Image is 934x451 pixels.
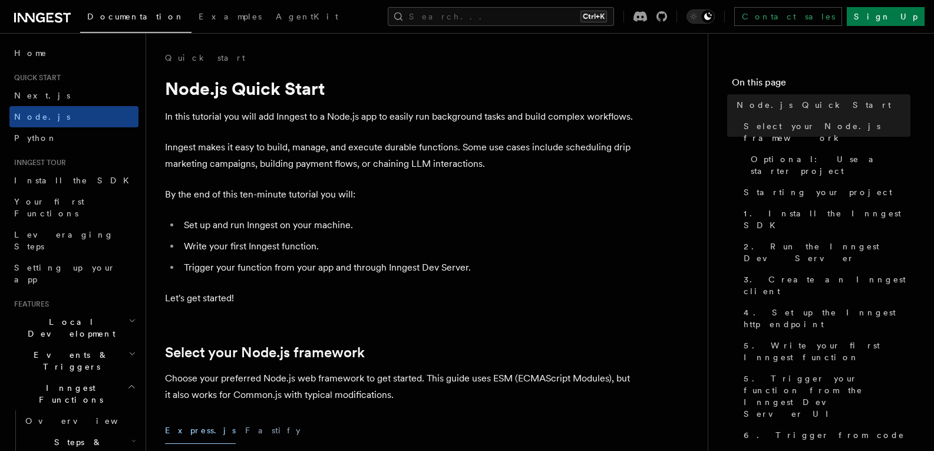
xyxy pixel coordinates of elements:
a: Python [9,127,138,149]
span: 5. Trigger your function from the Inngest Dev Server UI [744,373,910,420]
span: Inngest tour [9,158,66,167]
a: Node.js Quick Start [732,94,910,116]
a: Optional: Use a starter project [746,149,910,182]
a: 1. Install the Inngest SDK [739,203,910,236]
span: 6. Trigger from code [744,429,905,441]
span: Quick start [9,73,61,83]
a: 2. Run the Inngest Dev Server [739,236,910,269]
span: 3. Create an Inngest client [744,274,910,297]
a: Quick start [165,52,245,64]
span: Python [14,133,57,143]
a: Your first Functions [9,191,138,224]
a: Sign Up [847,7,925,26]
span: Inngest Functions [9,382,127,406]
a: 4. Set up the Inngest http endpoint [739,302,910,335]
li: Trigger your function from your app and through Inngest Dev Server. [180,259,636,276]
button: Inngest Functions [9,377,138,410]
p: Choose your preferred Node.js web framework to get started. This guide uses ESM (ECMAScript Modul... [165,370,636,403]
a: Contact sales [734,7,842,26]
span: Examples [199,12,262,21]
h1: Node.js Quick Start [165,78,636,99]
a: 5. Write your first Inngest function [739,335,910,368]
span: Features [9,299,49,309]
button: Toggle dark mode [687,9,715,24]
a: Examples [192,4,269,32]
kbd: Ctrl+K [580,11,607,22]
span: 5. Write your first Inngest function [744,340,910,363]
a: 6. Trigger from code [739,424,910,446]
span: AgentKit [276,12,338,21]
span: Leveraging Steps [14,230,114,251]
a: Next.js [9,85,138,106]
button: Search...Ctrl+K [388,7,614,26]
a: AgentKit [269,4,345,32]
a: Starting your project [739,182,910,203]
li: Set up and run Inngest on your machine. [180,217,636,233]
p: In this tutorial you will add Inngest to a Node.js app to easily run background tasks and build c... [165,108,636,125]
a: Install the SDK [9,170,138,191]
button: Events & Triggers [9,344,138,377]
span: Home [14,47,47,59]
span: 1. Install the Inngest SDK [744,208,910,231]
a: Setting up your app [9,257,138,290]
a: Leveraging Steps [9,224,138,257]
h4: On this page [732,75,910,94]
span: 2. Run the Inngest Dev Server [744,241,910,264]
span: Select your Node.js framework [744,120,910,144]
span: 4. Set up the Inngest http endpoint [744,307,910,330]
p: Inngest makes it easy to build, manage, and execute durable functions. Some use cases include sch... [165,139,636,172]
span: Install the SDK [14,176,136,185]
button: Local Development [9,311,138,344]
span: Local Development [9,316,128,340]
span: Events & Triggers [9,349,128,373]
button: Express.js [165,417,236,444]
span: Setting up your app [14,263,115,284]
span: Node.js Quick Start [737,99,891,111]
a: Node.js [9,106,138,127]
span: Starting your project [744,186,892,198]
span: Optional: Use a starter project [751,153,910,177]
span: Node.js [14,112,70,121]
span: Next.js [14,91,70,100]
a: Select your Node.js framework [165,344,365,361]
span: Overview [25,416,147,426]
button: Fastify [245,417,301,444]
span: Documentation [87,12,184,21]
li: Write your first Inngest function. [180,238,636,255]
a: Overview [21,410,138,432]
a: 5. Trigger your function from the Inngest Dev Server UI [739,368,910,424]
span: Your first Functions [14,197,84,218]
p: Let's get started! [165,290,636,307]
p: By the end of this ten-minute tutorial you will: [165,186,636,203]
a: Documentation [80,4,192,33]
a: Home [9,42,138,64]
a: 3. Create an Inngest client [739,269,910,302]
a: Select your Node.js framework [739,116,910,149]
